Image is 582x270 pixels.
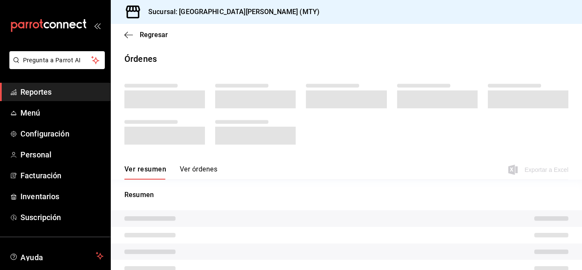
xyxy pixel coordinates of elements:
span: Reportes [20,86,104,98]
a: Pregunta a Parrot AI [6,62,105,71]
span: Suscripción [20,212,104,223]
p: Resumen [124,190,568,200]
span: Personal [20,149,104,160]
button: open_drawer_menu [94,22,101,29]
button: Pregunta a Parrot AI [9,51,105,69]
div: navigation tabs [124,165,217,180]
span: Regresar [140,31,168,39]
button: Ver órdenes [180,165,217,180]
span: Configuración [20,128,104,139]
button: Ver resumen [124,165,166,180]
span: Menú [20,107,104,119]
button: Regresar [124,31,168,39]
span: Facturación [20,170,104,181]
div: Órdenes [124,52,157,65]
h3: Sucursal: [GEOGRAPHIC_DATA][PERSON_NAME] (MTY) [141,7,320,17]
span: Pregunta a Parrot AI [23,56,92,65]
span: Inventarios [20,191,104,202]
span: Ayuda [20,251,92,261]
